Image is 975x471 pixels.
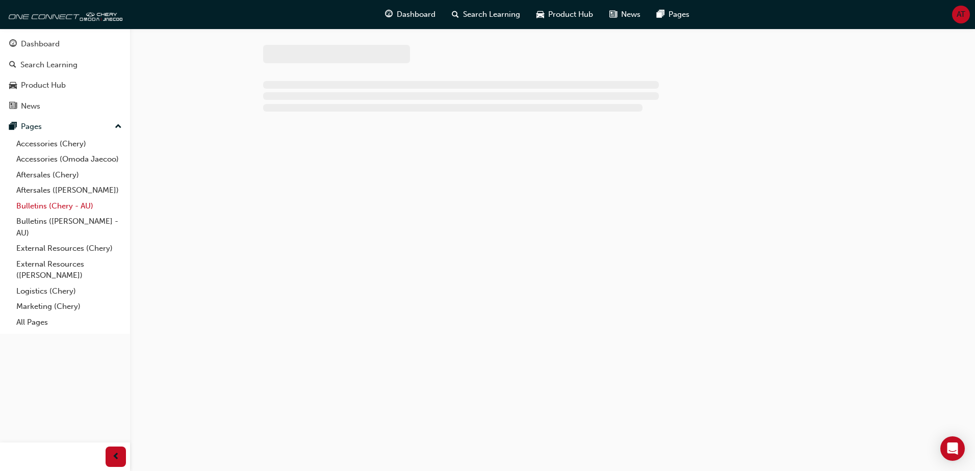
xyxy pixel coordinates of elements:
[4,97,126,116] a: News
[940,436,965,461] div: Open Intercom Messenger
[12,299,126,315] a: Marketing (Chery)
[548,9,593,20] span: Product Hub
[20,59,78,71] div: Search Learning
[4,117,126,136] button: Pages
[12,241,126,256] a: External Resources (Chery)
[12,214,126,241] a: Bulletins ([PERSON_NAME] - AU)
[952,6,970,23] button: AT
[609,8,617,21] span: news-icon
[21,121,42,133] div: Pages
[5,4,122,24] img: oneconnect
[385,8,393,21] span: guage-icon
[21,80,66,91] div: Product Hub
[12,198,126,214] a: Bulletins (Chery - AU)
[4,33,126,117] button: DashboardSearch LearningProduct HubNews
[649,4,698,25] a: pages-iconPages
[397,9,435,20] span: Dashboard
[115,120,122,134] span: up-icon
[9,81,17,90] span: car-icon
[9,40,17,49] span: guage-icon
[463,9,520,20] span: Search Learning
[601,4,649,25] a: news-iconNews
[9,122,17,132] span: pages-icon
[4,56,126,74] a: Search Learning
[669,9,689,20] span: Pages
[528,4,601,25] a: car-iconProduct Hub
[12,256,126,283] a: External Resources ([PERSON_NAME])
[621,9,640,20] span: News
[957,9,965,20] span: AT
[112,451,120,463] span: prev-icon
[12,315,126,330] a: All Pages
[12,182,126,198] a: Aftersales ([PERSON_NAME])
[12,167,126,183] a: Aftersales (Chery)
[9,61,16,70] span: search-icon
[452,8,459,21] span: search-icon
[12,136,126,152] a: Accessories (Chery)
[21,38,60,50] div: Dashboard
[536,8,544,21] span: car-icon
[444,4,528,25] a: search-iconSearch Learning
[21,100,40,112] div: News
[657,8,664,21] span: pages-icon
[4,76,126,95] a: Product Hub
[4,35,126,54] a: Dashboard
[377,4,444,25] a: guage-iconDashboard
[12,283,126,299] a: Logistics (Chery)
[9,102,17,111] span: news-icon
[12,151,126,167] a: Accessories (Omoda Jaecoo)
